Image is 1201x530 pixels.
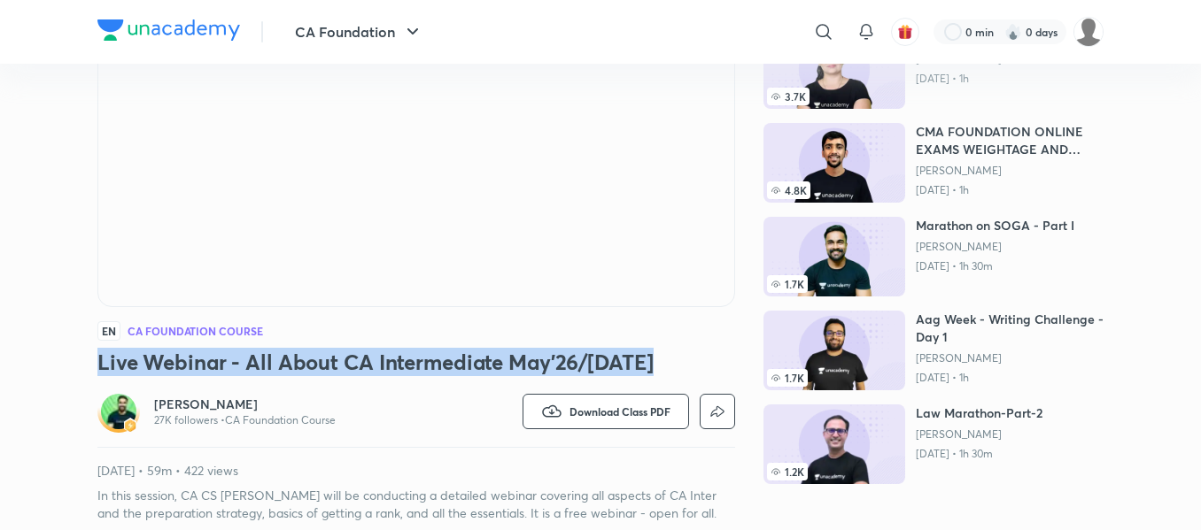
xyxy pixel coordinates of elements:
span: 3.7K [767,88,810,105]
h6: CMA FOUNDATION ONLINE EXAMS WEIGHTAGE AND PATTERN [916,123,1104,158]
p: [DATE] • 1h 30m [916,259,1074,273]
a: [PERSON_NAME] [154,396,336,413]
h6: Marathon on SOGA - Part I [916,217,1074,234]
button: avatar [891,18,919,46]
p: [DATE] • 1h 30m [916,447,1042,461]
p: [DATE] • 1h [916,72,1060,86]
img: Company Logo [97,19,240,41]
img: streak [1004,23,1022,41]
span: 4.8K [767,181,810,199]
p: 27K followers • CA Foundation Course [154,413,336,427]
img: badge [124,419,136,432]
p: [DATE] • 1h [916,371,1104,385]
button: CA Foundation [284,14,434,50]
h6: Law Marathon-Part-2 [916,404,1042,422]
a: [PERSON_NAME] [916,240,1074,254]
h3: Live Webinar - All About CA Intermediate May'26/[DATE] [97,348,735,376]
a: Avatarbadge [97,390,140,433]
p: In this session, CA CS [PERSON_NAME] will be conducting a detailed webinar covering all aspects o... [97,487,735,522]
h6: Aag Week - Writing Challenge - Day 1 [916,311,1104,346]
a: [PERSON_NAME] [916,164,1104,178]
span: 1.7K [767,275,808,293]
span: 1.7K [767,369,808,387]
p: [DATE] • 1h [916,183,1104,197]
img: Avatar [101,394,136,429]
a: [PERSON_NAME] [916,427,1042,442]
p: [DATE] • 59m • 422 views [97,462,735,480]
span: Download Class PDF [570,404,670,419]
button: Download Class PDF [523,394,689,429]
a: Company Logo [97,19,240,45]
span: 1.2K [767,463,808,480]
img: avatar [897,24,913,40]
img: Syeda Nayareen [1073,17,1104,47]
a: [PERSON_NAME] [916,351,1104,365]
